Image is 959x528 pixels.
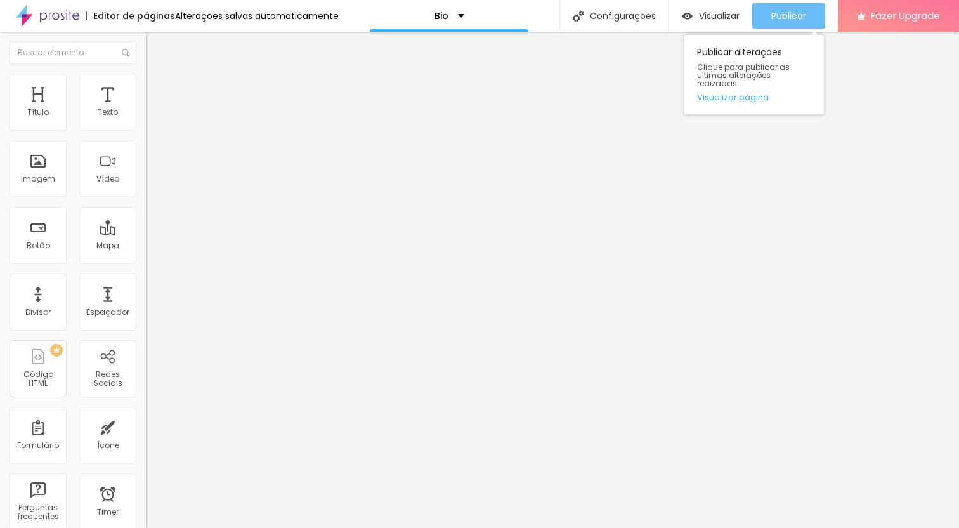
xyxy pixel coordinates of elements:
div: Ícone [97,441,119,450]
div: Redes Sociais [82,370,133,388]
button: Publicar [752,3,825,29]
div: Alterações salvas automaticamente [175,11,339,20]
p: Bio [434,11,448,20]
span: Fazer Upgrade [871,10,940,21]
div: Espaçador [86,308,129,317]
a: Visualizar página [697,93,811,102]
div: Imagem [21,175,55,183]
span: Clique para publicar as ultimas alterações reaizadas [697,63,811,88]
iframe: Editor [146,32,959,528]
div: Timer [97,508,119,517]
div: Texto [98,108,118,117]
div: Editor de páginas [86,11,175,20]
div: Perguntas frequentes [13,503,63,522]
button: Visualizar [669,3,752,29]
input: Buscar elemento [10,41,136,64]
img: view-1.svg [682,11,693,22]
span: Publicar [771,11,806,21]
img: Icone [573,11,584,22]
div: Divisor [25,308,51,317]
div: Título [27,108,49,117]
div: Código HTML [13,370,63,388]
div: Botão [27,241,50,250]
div: Publicar alterações [684,35,824,114]
span: Visualizar [699,11,740,21]
img: Icone [122,49,129,56]
div: Formulário [17,441,59,450]
div: Vídeo [96,175,119,183]
div: Mapa [96,241,119,250]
